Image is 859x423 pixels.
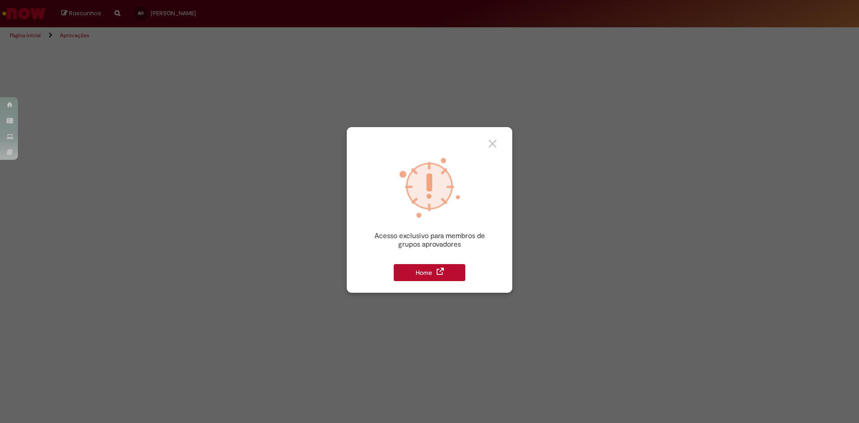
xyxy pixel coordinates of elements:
[394,259,465,281] a: Home
[489,140,497,148] img: close_button_grey.png
[437,268,444,275] img: redirect_link.png
[394,264,465,281] div: Home
[396,154,464,222] img: clock-warning.png
[369,232,490,249] div: Acesso exclusivo para membros de grupos aprovadores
